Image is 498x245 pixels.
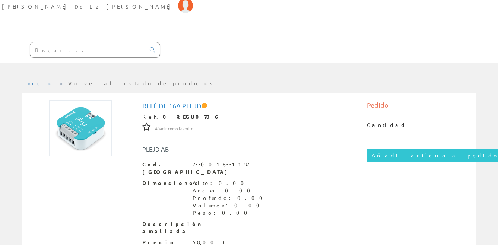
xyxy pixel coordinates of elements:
[22,80,54,86] a: Inicio
[142,113,356,121] div: Ref.
[142,220,187,235] span: Descripción ampliada
[193,202,267,209] div: Volumen: 0.00
[30,42,145,57] input: Buscar ...
[142,161,187,176] span: Cod. [GEOGRAPHIC_DATA]
[193,161,249,168] div: 7330018331197
[137,145,268,153] div: PLEJD AB
[142,179,187,187] span: Dimensiones
[142,102,356,109] h1: Relé de 16A Plejd
[367,121,406,129] label: Cantidad
[193,209,267,217] div: Peso: 0.00
[2,3,174,10] span: [PERSON_NAME] De La [PERSON_NAME]
[193,187,267,194] div: Ancho: 0.00
[193,179,267,187] div: Alto: 0.00
[163,113,220,120] strong: 0 REGU0706
[68,80,215,86] a: Volver al listado de productos
[49,100,112,156] img: Foto artículo Relé de 16A Plejd (168.3734939759x150)
[155,125,193,131] a: Añadir como favorito
[367,100,468,114] div: Pedido
[193,194,267,202] div: Profundo: 0.00
[155,126,193,132] span: Añadir como favorito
